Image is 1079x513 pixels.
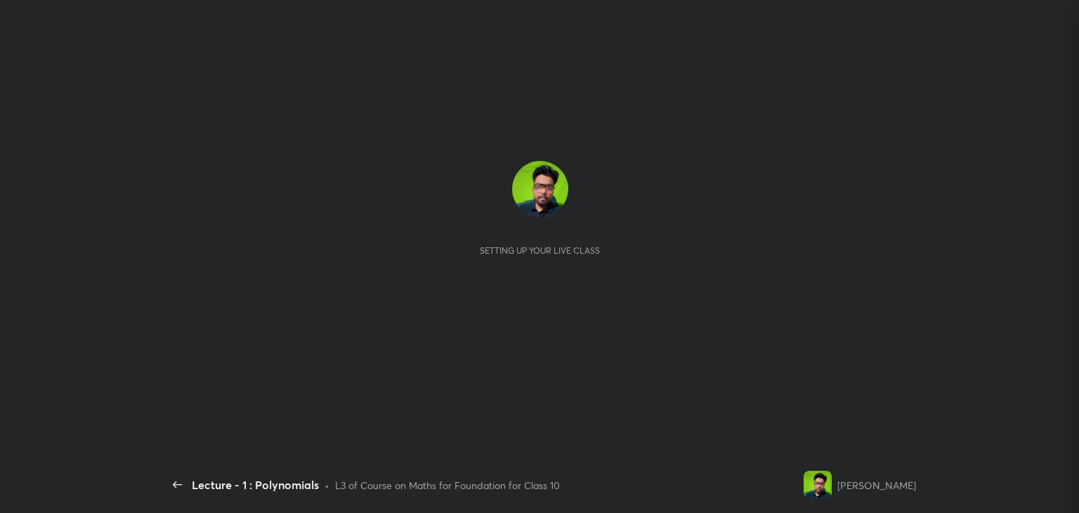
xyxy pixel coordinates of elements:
div: Lecture - 1 : Polynomials [192,476,319,493]
div: L3 of Course on Maths for Foundation for Class 10 [335,478,560,493]
img: 88146f61898444ee917a4c8c56deeae4.jpg [512,161,568,217]
img: 88146f61898444ee917a4c8c56deeae4.jpg [804,471,832,499]
div: [PERSON_NAME] [837,478,916,493]
div: Setting up your live class [480,245,600,256]
div: • [325,478,329,493]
